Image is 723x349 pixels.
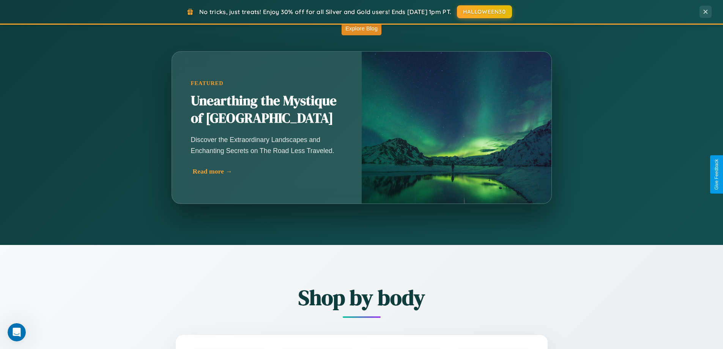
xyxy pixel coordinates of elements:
[193,167,345,175] div: Read more →
[714,159,719,190] div: Give Feedback
[8,323,26,341] iframe: Intercom live chat
[342,21,381,35] button: Explore Blog
[191,80,343,87] div: Featured
[134,283,589,312] h2: Shop by body
[457,5,512,18] button: HALLOWEEN30
[199,8,451,16] span: No tricks, just treats! Enjoy 30% off for all Silver and Gold users! Ends [DATE] 1pm PT.
[191,134,343,156] p: Discover the Extraordinary Landscapes and Enchanting Secrets on The Road Less Traveled.
[191,92,343,127] h2: Unearthing the Mystique of [GEOGRAPHIC_DATA]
